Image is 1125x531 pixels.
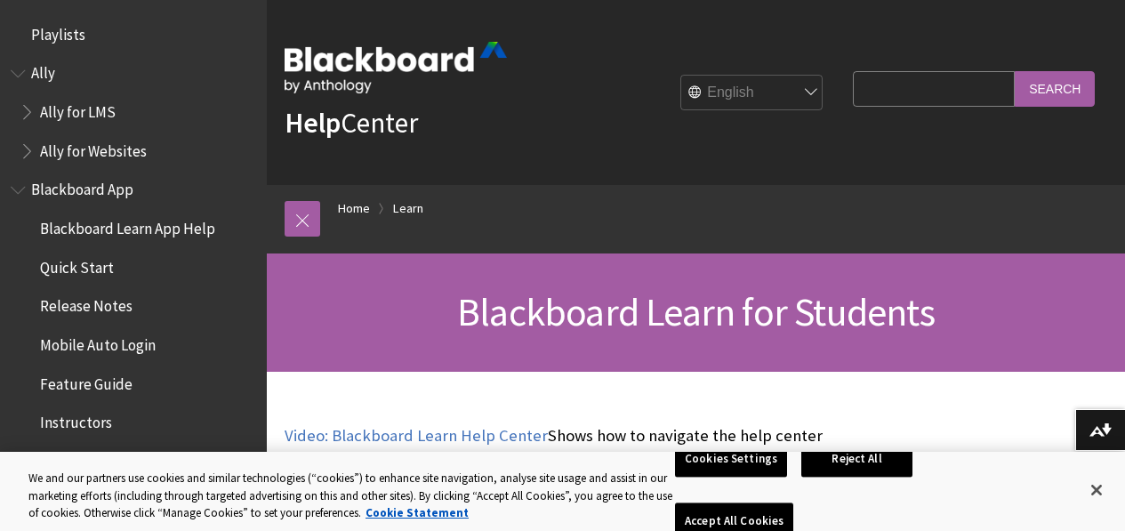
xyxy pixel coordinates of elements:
img: Blackboard by Anthology [285,42,507,93]
div: We and our partners use cookies and similar technologies (“cookies”) to enhance site navigation, ... [28,470,675,522]
nav: Book outline for Anthology Ally Help [11,59,256,166]
a: More information about your privacy, opens in a new tab [366,505,469,520]
span: Students [40,447,101,471]
span: Playlists [31,20,85,44]
a: HelpCenter [285,105,418,141]
span: Ally for LMS [40,97,116,121]
a: Learn [393,197,423,220]
strong: Help [285,105,341,141]
span: Feature Guide [40,369,133,393]
button: Close [1077,471,1116,510]
span: Release Notes [40,292,133,316]
span: Quick Start [40,253,114,277]
input: Search [1015,71,1095,106]
span: Mobile Auto Login [40,330,156,354]
button: Cookies Settings [675,440,787,478]
button: Reject All [801,440,912,478]
span: Blackboard Learn for Students [457,287,935,336]
span: Ally for Websites [40,136,147,160]
span: Ally [31,59,55,83]
span: Blackboard App [31,175,133,199]
p: Shows how to navigate the help center page, how to search for content and how to differentiate be... [285,424,844,495]
span: Blackboard Learn App Help [40,213,215,237]
a: Home [338,197,370,220]
span: Instructors [40,408,112,432]
nav: Book outline for Playlists [11,20,256,50]
a: Video: Blackboard Learn Help Center [285,425,548,447]
select: Site Language Selector [681,76,824,111]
